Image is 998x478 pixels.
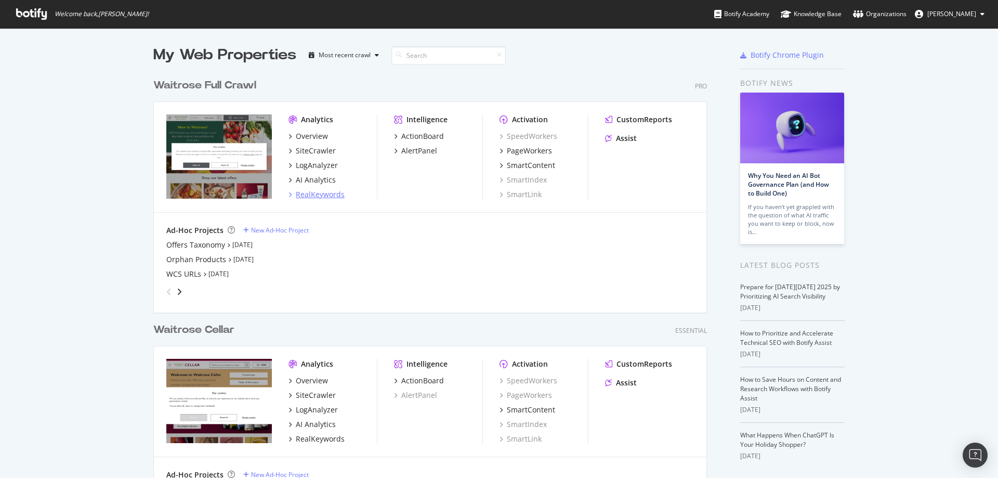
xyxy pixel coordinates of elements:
[288,405,338,415] a: LogAnalyzer
[55,10,149,18] span: Welcome back, [PERSON_NAME] !
[695,82,707,91] div: Pro
[740,77,845,89] div: Botify news
[605,359,672,369] a: CustomReports
[740,50,824,60] a: Botify Chrome Plugin
[675,326,707,335] div: Essential
[500,434,542,444] a: SmartLink
[740,375,841,403] a: How to Save Hours on Content and Research Workflows with Botify Assist
[507,160,555,171] div: SmartContent
[500,146,552,156] a: PageWorkers
[616,133,637,144] div: Assist
[605,114,672,125] a: CustomReports
[605,378,637,388] a: Assist
[166,254,226,265] a: Orphan Products
[616,378,637,388] div: Assist
[500,390,552,401] a: PageWorkers
[394,376,444,386] a: ActionBoard
[296,131,328,141] div: Overview
[853,9,907,19] div: Organizations
[500,160,555,171] a: SmartContent
[748,171,829,198] a: Why You Need an AI Bot Governance Plan (and How to Build One)
[296,434,345,444] div: RealKeywords
[288,146,336,156] a: SiteCrawler
[605,133,637,144] a: Assist
[907,6,993,22] button: [PERSON_NAME]
[166,240,225,250] a: Offers Taxonomy
[500,189,542,200] a: SmartLink
[406,114,448,125] div: Intelligence
[616,114,672,125] div: CustomReports
[288,434,345,444] a: RealKeywords
[740,405,845,415] div: [DATE]
[296,405,338,415] div: LogAnalyzer
[296,160,338,171] div: LogAnalyzer
[301,114,333,125] div: Analytics
[288,390,336,401] a: SiteCrawler
[296,146,336,156] div: SiteCrawler
[296,175,336,185] div: AI Analytics
[927,9,976,18] span: Phil McDonald
[166,225,224,236] div: Ad-Hoc Projects
[391,46,506,64] input: Search
[288,175,336,185] a: AI Analytics
[401,146,437,156] div: AlertPanel
[296,376,328,386] div: Overview
[500,131,557,141] a: SpeedWorkers
[512,359,548,369] div: Activation
[394,390,437,401] div: AlertPanel
[166,269,201,279] a: WCS URLs
[288,189,345,200] a: RealKeywords
[740,431,834,449] a: What Happens When ChatGPT Is Your Holiday Shopper?
[288,160,338,171] a: LogAnalyzer
[500,405,555,415] a: SmartContent
[751,50,824,60] div: Botify Chrome Plugin
[781,9,842,19] div: Knowledge Base
[406,359,448,369] div: Intelligence
[296,189,345,200] div: RealKeywords
[176,287,183,297] div: angle-right
[740,282,840,301] a: Prepare for [DATE][DATE] 2025 by Prioritizing AI Search Visibility
[500,175,547,185] a: SmartIndex
[153,45,296,66] div: My Web Properties
[740,451,845,461] div: [DATE]
[507,405,555,415] div: SmartContent
[301,359,333,369] div: Analytics
[208,269,229,278] a: [DATE]
[153,78,260,93] a: Waitrose Full Crawl
[296,390,336,401] div: SiteCrawler
[512,114,548,125] div: Activation
[162,283,176,300] div: angle-left
[153,78,256,93] div: Waitrose Full Crawl
[401,131,444,141] div: ActionBoard
[507,146,552,156] div: PageWorkers
[319,52,371,58] div: Most recent crawl
[616,359,672,369] div: CustomReports
[748,203,836,236] div: If you haven’t yet grappled with the question of what AI traffic you want to keep or block, now is…
[963,443,988,468] div: Open Intercom Messenger
[740,350,845,359] div: [DATE]
[394,146,437,156] a: AlertPanel
[232,240,253,249] a: [DATE]
[166,114,272,199] img: www.waitrose.com
[288,376,328,386] a: Overview
[500,419,547,430] a: SmartIndex
[500,376,557,386] a: SpeedWorkers
[740,329,833,347] a: How to Prioritize and Accelerate Technical SEO with Botify Assist
[305,47,383,63] button: Most recent crawl
[740,93,844,163] img: Why You Need an AI Bot Governance Plan (and How to Build One)
[394,131,444,141] a: ActionBoard
[714,9,769,19] div: Botify Academy
[251,226,309,235] div: New Ad-Hoc Project
[153,322,234,338] div: Waitrose Cellar
[288,419,336,430] a: AI Analytics
[166,359,272,443] img: waitrosecellar.com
